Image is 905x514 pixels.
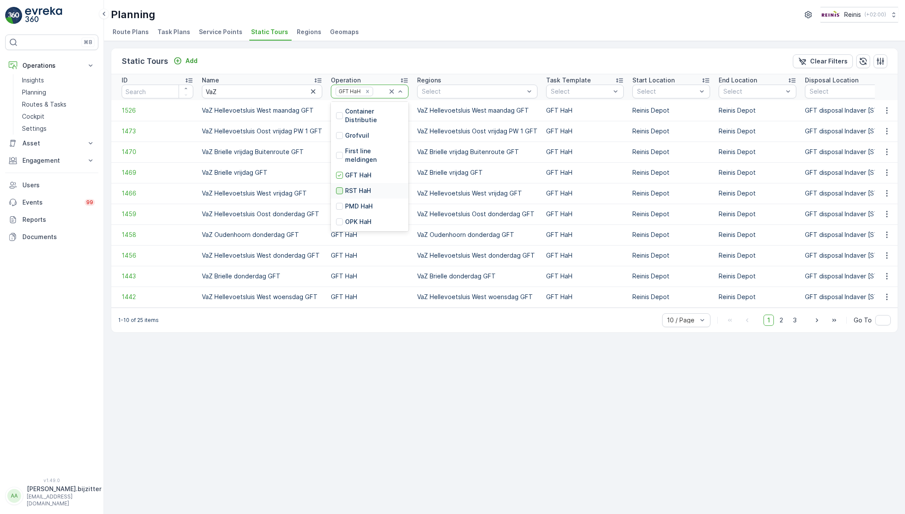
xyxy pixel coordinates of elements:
[413,121,542,142] td: VaZ Hellevoetsluis Oost vrijdag PW 1 GFT
[7,489,21,503] div: AA
[122,148,193,156] a: 1470
[345,186,371,195] p: RST HaH
[542,121,628,142] td: GFT HaH
[417,76,441,85] p: Regions
[363,88,372,95] div: Remove GFT HaH
[22,124,47,133] p: Settings
[345,107,403,124] p: Container Distributie
[723,87,783,96] p: Select
[22,181,95,189] p: Users
[820,7,898,22] button: Reinis(+02:00)
[122,272,193,281] a: 1443
[422,87,524,96] p: Select
[198,142,327,162] td: VaZ Brielle vrijdag Buitenroute GFT
[198,100,327,121] td: VaZ Hellevoetsluis West maandag GFT
[202,85,322,98] input: Search
[22,88,46,97] p: Planning
[542,224,628,245] td: GFT HaH
[157,28,190,36] span: Task Plans
[22,112,44,121] p: Cockpit
[820,10,841,19] img: Reinis-Logo-Vrijstaand_Tekengebied-1-copy2_aBO4n7j.png
[714,142,801,162] td: Reinis Depot
[111,8,155,22] p: Planning
[118,317,159,324] p: 1-10 of 25 items
[714,287,801,307] td: Reinis Depot
[542,204,628,224] td: GFT HaH
[22,233,95,241] p: Documents
[122,85,193,98] input: Search
[844,10,861,19] p: Reinis
[793,54,853,68] button: Clear Filters
[122,106,193,115] span: 1526
[542,287,628,307] td: GFT HaH
[327,204,413,224] td: GFT HaH
[297,28,321,36] span: Regions
[542,183,628,204] td: GFT HaH
[185,57,198,65] p: Add
[22,100,66,109] p: Routes & Tasks
[198,204,327,224] td: VaZ Hellevoetsluis Oost donderdag GFT
[122,189,193,198] a: 1466
[251,28,288,36] span: Static Tours
[25,7,62,24] img: logo_light-DOdMpM7g.png
[327,142,413,162] td: GFT HaH
[714,245,801,266] td: Reinis Depot
[719,76,757,85] p: End Location
[122,230,193,239] span: 1458
[714,121,801,142] td: Reinis Depot
[5,211,98,228] a: Reports
[542,142,628,162] td: GFT HaH
[345,218,371,226] p: OPK HaH
[345,171,371,180] p: GFT HaH
[330,28,359,36] span: Geomaps
[122,168,193,177] a: 1469
[542,162,628,183] td: GFT HaH
[628,142,714,162] td: Reinis Depot
[542,245,628,266] td: GFT HaH
[198,266,327,287] td: VaZ Brielle donderdag GFT
[413,162,542,183] td: VaZ Brielle vrijdag GFT
[714,266,801,287] td: Reinis Depot
[170,56,201,66] button: Add
[776,315,787,326] span: 2
[19,110,98,123] a: Cockpit
[122,127,193,136] a: 1473
[327,121,413,142] td: GFT HaH
[113,28,149,36] span: Route Plans
[336,87,362,95] div: GFT HaH
[27,485,101,493] p: [PERSON_NAME].bijzitter
[413,287,542,307] td: VaZ Hellevoetsluis West woensdag GFT
[542,100,628,121] td: GFT HaH
[714,224,801,245] td: Reinis Depot
[22,156,81,165] p: Engagement
[198,183,327,204] td: VaZ Hellevoetsluis West vrijdag GFT
[413,204,542,224] td: VaZ Hellevoetsluis Oost donderdag GFT
[122,55,168,67] p: Static Tours
[5,478,98,483] span: v 1.49.0
[84,39,92,46] p: ⌘B
[551,87,610,96] p: Select
[122,293,193,301] a: 1442
[122,251,193,260] span: 1456
[327,224,413,245] td: GFT HaH
[19,123,98,135] a: Settings
[413,183,542,204] td: VaZ Hellevoetsluis West vrijdag GFT
[764,315,774,326] span: 1
[22,215,95,224] p: Reports
[628,287,714,307] td: Reinis Depot
[327,162,413,183] td: GFT HaH
[122,210,193,218] span: 1459
[198,121,327,142] td: VaZ Hellevoetsluis Oost vrijdag PW 1 GFT
[637,87,697,96] p: Select
[714,100,801,121] td: Reinis Depot
[327,245,413,266] td: GFT HaH
[198,162,327,183] td: VaZ Brielle vrijdag GFT
[5,228,98,246] a: Documents
[331,76,361,85] p: Operation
